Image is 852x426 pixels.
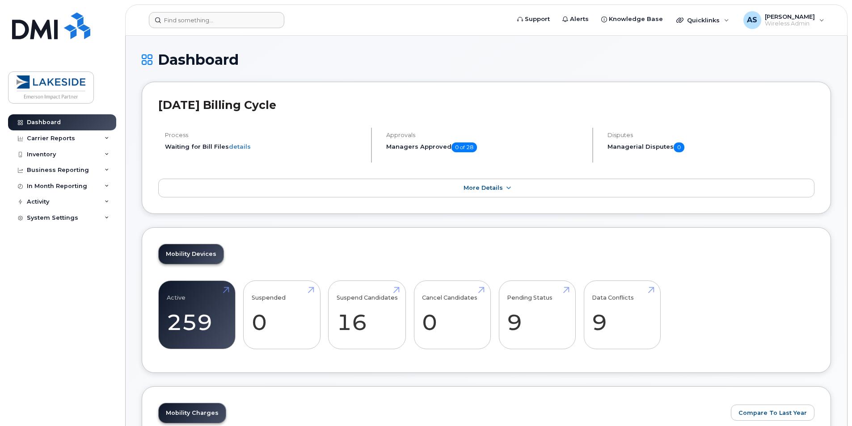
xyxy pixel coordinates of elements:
[451,142,477,152] span: 0 of 28
[142,52,831,67] h1: Dashboard
[507,285,567,344] a: Pending Status 9
[167,285,227,344] a: Active 259
[165,142,363,151] li: Waiting for Bill Files
[738,409,807,417] span: Compare To Last Year
[159,403,226,423] a: Mobility Charges
[386,142,585,152] h5: Managers Approved
[229,143,251,150] a: details
[731,405,814,421] button: Compare To Last Year
[422,285,482,344] a: Cancel Candidates 0
[158,98,814,112] h2: [DATE] Billing Cycle
[252,285,312,344] a: Suspended 0
[607,132,814,138] h4: Disputes
[337,285,398,344] a: Suspend Candidates 16
[159,244,224,264] a: Mobility Devices
[674,142,684,152] span: 0
[592,285,652,344] a: Data Conflicts 9
[386,132,585,138] h4: Approvals
[165,132,363,138] h4: Process
[464,184,503,191] span: More Details
[607,142,814,152] h5: Managerial Disputes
